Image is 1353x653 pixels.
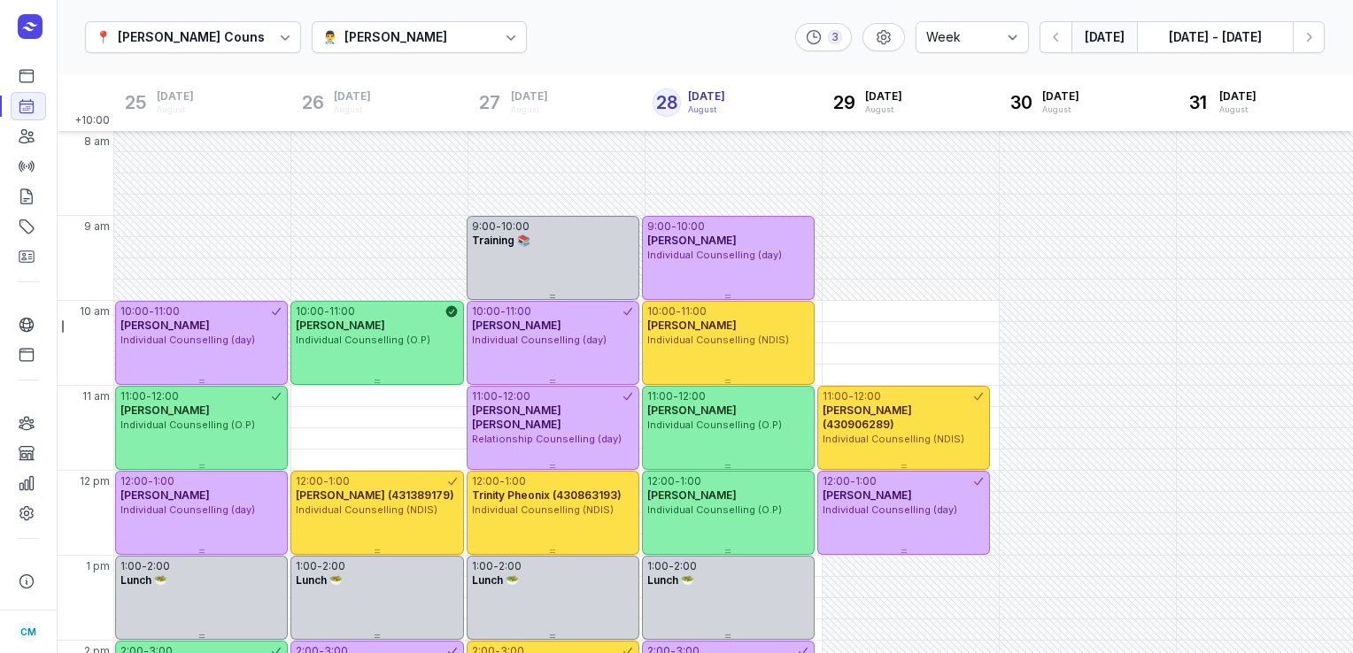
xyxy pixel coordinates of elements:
[676,219,705,234] div: 10:00
[120,419,255,431] span: Individual Counselling (O.P)
[82,389,110,403] span: 11 am
[472,389,498,403] div: 11:00
[647,234,737,247] span: [PERSON_NAME]
[828,30,842,44] div: 3
[296,503,437,516] span: Individual Counselling (NDIS)
[329,304,355,319] div: 11:00
[823,433,964,445] span: Individual Counselling (NDIS)
[855,474,877,488] div: 1:00
[120,319,210,332] span: [PERSON_NAME]
[647,419,782,431] span: Individual Counselling (O.P)
[647,304,676,319] div: 10:00
[823,403,912,431] span: [PERSON_NAME] (430906289)
[848,389,854,403] div: -
[153,474,174,488] div: 1:00
[647,559,669,573] div: 1:00
[503,389,530,403] div: 12:00
[850,474,855,488] div: -
[120,488,210,502] span: [PERSON_NAME]
[120,389,146,403] div: 11:00
[472,474,499,488] div: 12:00
[472,319,561,332] span: [PERSON_NAME]
[472,304,500,319] div: 10:00
[647,488,737,502] span: [PERSON_NAME]
[647,403,737,417] span: [PERSON_NAME]
[647,389,673,403] div: 11:00
[493,559,499,573] div: -
[1071,21,1137,53] button: [DATE]
[296,334,430,346] span: Individual Counselling (O.P)
[823,389,848,403] div: 11:00
[688,89,725,104] span: [DATE]
[499,474,505,488] div: -
[676,304,681,319] div: -
[298,88,327,117] div: 26
[146,389,151,403] div: -
[472,433,622,445] span: Relationship Counselling (day)
[1184,88,1212,117] div: 31
[296,559,317,573] div: 1:00
[511,89,548,104] span: [DATE]
[154,304,180,319] div: 11:00
[499,559,522,573] div: 2:00
[496,219,501,234] div: -
[1219,89,1256,104] span: [DATE]
[823,474,850,488] div: 12:00
[647,219,671,234] div: 9:00
[472,503,614,516] span: Individual Counselling (NDIS)
[671,219,676,234] div: -
[296,319,385,332] span: [PERSON_NAME]
[472,234,530,247] span: Training 📚
[157,89,194,104] span: [DATE]
[324,304,329,319] div: -
[334,104,371,116] div: August
[505,474,526,488] div: 1:00
[296,304,324,319] div: 10:00
[120,304,149,319] div: 10:00
[157,104,194,116] div: August
[121,88,150,117] div: 25
[151,389,179,403] div: 12:00
[472,488,622,502] span: Trinity Pheonix (430863193)
[647,503,782,516] span: Individual Counselling (O.P)
[472,334,607,346] span: Individual Counselling (day)
[148,474,153,488] div: -
[678,389,706,403] div: 12:00
[80,304,110,319] span: 10 am
[142,559,147,573] div: -
[472,559,493,573] div: 1:00
[653,88,681,117] div: 28
[472,573,519,587] span: Lunch 🥗
[501,219,530,234] div: 10:00
[673,389,678,403] div: -
[74,113,113,131] span: +10:00
[647,319,737,332] span: [PERSON_NAME]
[688,104,725,116] div: August
[344,27,447,48] div: [PERSON_NAME]
[20,621,36,642] span: CM
[680,474,701,488] div: 1:00
[149,304,154,319] div: -
[323,474,329,488] div: -
[322,559,345,573] div: 2:00
[296,573,343,587] span: Lunch 🥗
[296,474,323,488] div: 12:00
[1007,88,1035,117] div: 30
[147,559,170,573] div: 2:00
[475,88,504,117] div: 27
[80,474,110,488] span: 12 pm
[118,27,299,48] div: [PERSON_NAME] Counselling
[120,559,142,573] div: 1:00
[1042,89,1079,104] span: [DATE]
[865,89,902,104] span: [DATE]
[84,134,110,149] span: 8 am
[322,27,337,48] div: 👨‍⚕️
[498,389,503,403] div: -
[511,104,548,116] div: August
[317,559,322,573] div: -
[296,488,454,502] span: [PERSON_NAME] (431389179)
[1042,104,1079,116] div: August
[647,573,694,587] span: Lunch 🥗
[96,27,111,48] div: 📍
[823,488,912,502] span: [PERSON_NAME]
